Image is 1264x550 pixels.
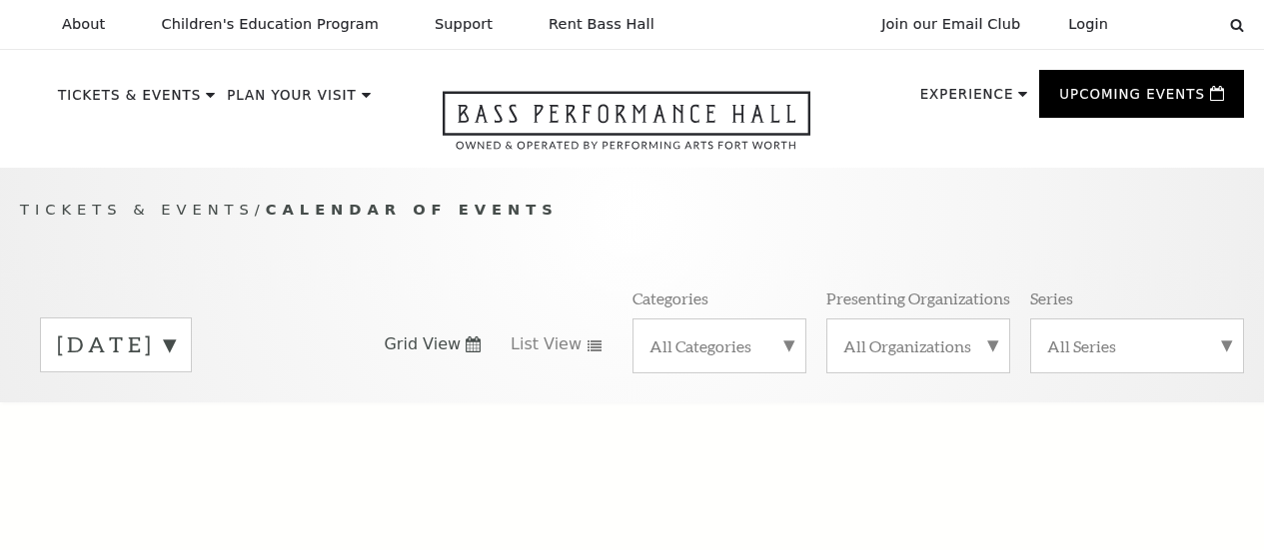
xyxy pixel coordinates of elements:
p: Experience [920,88,1014,112]
p: Plan Your Visit [227,89,357,113]
label: All Categories [649,335,790,356]
span: Grid View [384,333,461,355]
p: Categories [632,287,708,308]
p: Rent Bass Hall [549,16,654,33]
span: List View [511,333,582,355]
label: All Series [1047,335,1227,356]
p: Upcoming Events [1059,88,1205,112]
label: All Organizations [843,335,993,356]
select: Select: [1140,15,1211,34]
label: [DATE] [57,329,175,360]
p: Series [1030,287,1073,308]
p: Presenting Organizations [826,287,1010,308]
p: Support [435,16,493,33]
p: Tickets & Events [58,89,201,113]
p: / [20,198,1244,223]
span: Calendar of Events [266,201,559,218]
span: Tickets & Events [20,201,255,218]
p: About [62,16,105,33]
p: Children's Education Program [161,16,379,33]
